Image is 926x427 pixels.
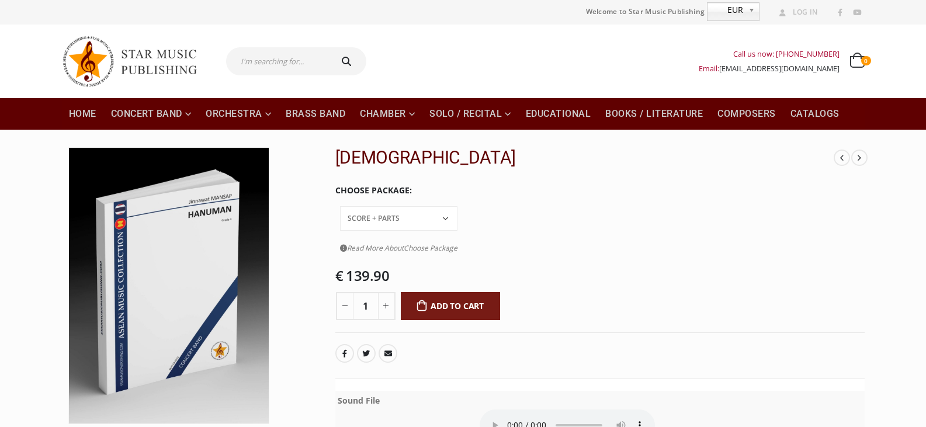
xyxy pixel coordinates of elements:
span: Welcome to Star Music Publishing [586,3,705,20]
a: Facebook [833,5,848,20]
a: Email [379,344,397,363]
span: Choose Package [404,243,457,253]
button: + [378,292,396,320]
button: Search [330,47,367,75]
h2: [DEMOGRAPHIC_DATA] [335,147,834,168]
span: € [335,266,344,285]
img: Star Music Publishing [62,30,208,92]
a: Log In [775,5,818,20]
div: Email: [699,61,840,76]
a: Educational [519,98,598,130]
a: Orchestra [199,98,278,130]
input: I'm searching for... [226,47,330,75]
a: Books / Literature [598,98,710,130]
a: Youtube [849,5,865,20]
bdi: 139.90 [335,266,390,285]
input: Product quantity [353,292,379,320]
span: EUR [707,3,744,17]
a: Solo / Recital [422,98,518,130]
button: - [336,292,353,320]
a: Twitter [357,344,376,363]
a: Chamber [353,98,422,130]
a: Catalogs [783,98,847,130]
a: Brass Band [279,98,352,130]
a: Home [62,98,103,130]
a: [EMAIL_ADDRESS][DOMAIN_NAME] [719,64,840,74]
a: Read More AboutChoose Package [340,241,457,255]
span: 0 [861,56,870,65]
label: Choose Package [335,178,412,203]
a: Concert Band [104,98,199,130]
button: Add to cart [401,292,501,320]
a: Composers [710,98,783,130]
div: Call us now: [PHONE_NUMBER] [699,47,840,61]
a: Facebook [335,344,354,363]
b: Sound File [338,395,380,406]
img: SMP-10-0073 3D [69,148,269,423]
